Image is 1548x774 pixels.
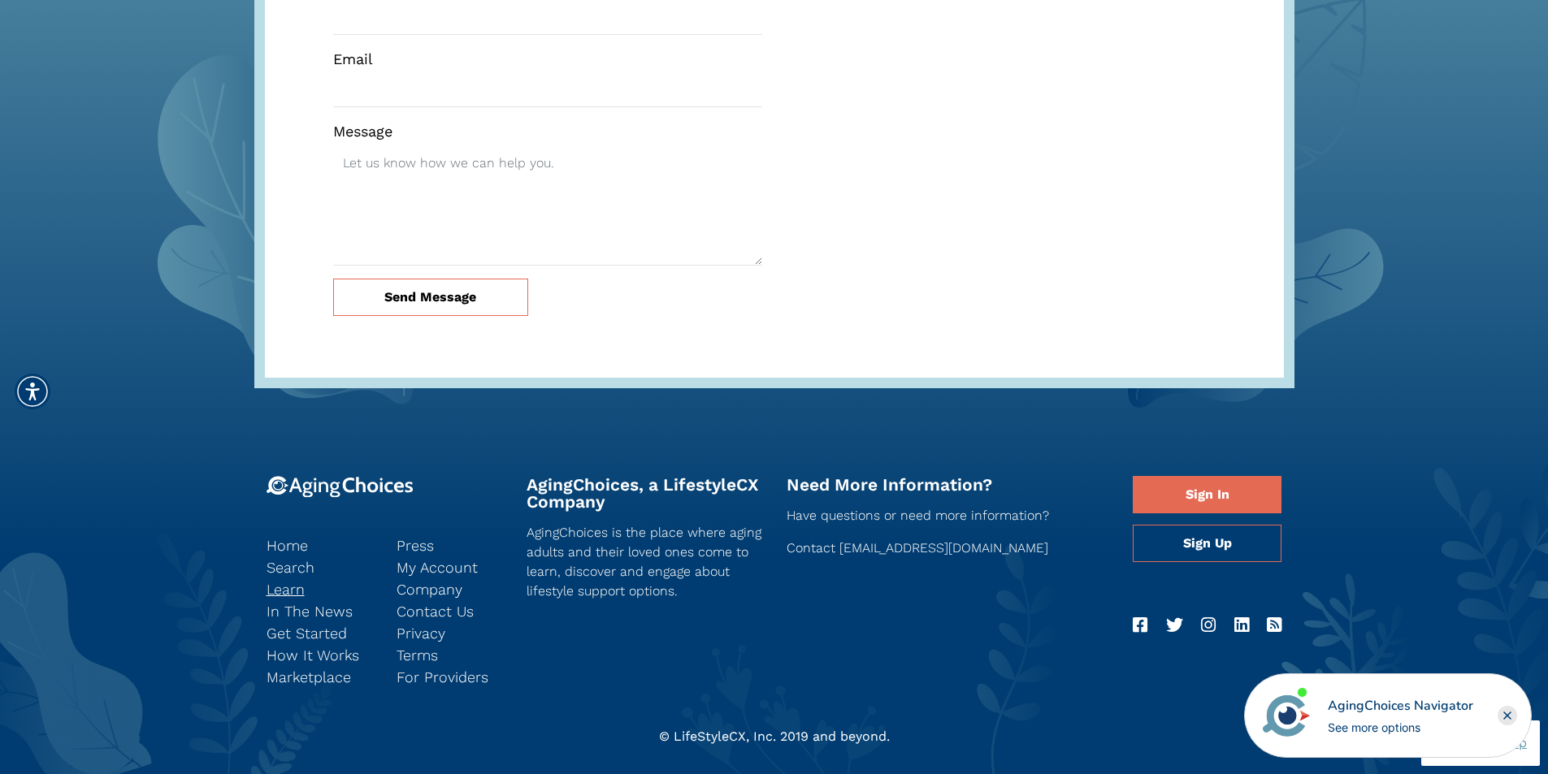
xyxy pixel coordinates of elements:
a: Search [267,556,372,578]
a: In The News [267,600,372,622]
a: Home [267,534,372,556]
a: Press [397,534,502,556]
a: Twitter [1166,612,1183,638]
a: RSS Feed [1267,612,1281,638]
img: avatar [1259,688,1314,743]
a: Terms [397,644,502,666]
label: Email [333,48,373,70]
a: Contact Us [397,600,502,622]
a: How It Works [267,644,372,666]
a: [EMAIL_ADDRESS][DOMAIN_NAME] [839,540,1048,556]
p: AgingChoices is the place where aging adults and their loved ones come to learn, discover and eng... [527,523,762,601]
div: See more options [1328,719,1473,736]
label: Message [333,120,392,142]
h2: AgingChoices, a LifestyleCX Company [527,476,762,510]
a: Privacy [397,622,502,644]
a: For Providers [397,666,502,688]
a: My Account [397,556,502,578]
a: Company [397,578,502,600]
div: Accessibility Menu [15,374,50,409]
a: Get Started [267,622,372,644]
button: Send Message [333,279,528,316]
p: Have questions or need more information? [787,506,1109,525]
a: Sign In [1133,476,1281,513]
a: LinkedIn [1234,612,1249,638]
div: © LifeStyleCX, Inc. 2019 and beyond. [254,727,1294,746]
a: Instagram [1201,612,1216,638]
p: Contact [787,538,1109,558]
a: Marketplace [267,666,372,688]
a: Sign Up [1133,525,1281,562]
a: Learn [267,578,372,600]
img: 9-logo.svg [267,476,414,498]
div: Close [1498,706,1517,725]
a: Facebook [1133,612,1147,638]
h2: Need More Information? [787,476,1109,493]
div: AgingChoices Navigator [1328,696,1473,716]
